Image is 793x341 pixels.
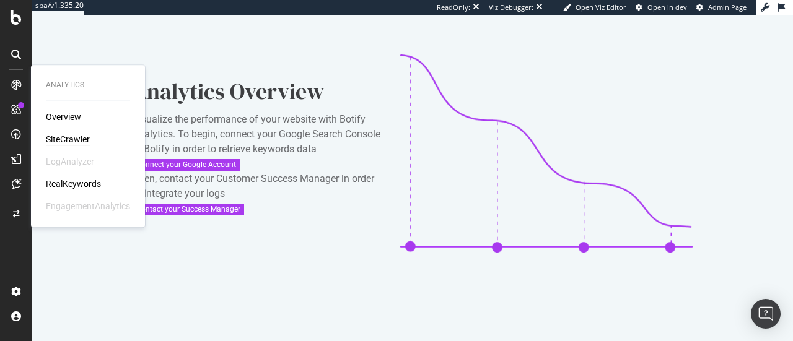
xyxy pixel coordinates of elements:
span: Admin Page [708,2,747,12]
div: ReadOnly: [437,2,470,12]
div: Then, contact your Customer Success Manager in order to integrate your logs [133,171,380,201]
a: Open in dev [636,2,687,12]
div: Contact your Success Manager [136,204,240,215]
div: Connect your Google Account [136,160,236,170]
a: RealKeywords [46,178,101,190]
div: Visualize the performance of your website with Botify Analytics. To begin, connect your Google Se... [133,112,380,157]
a: SiteCrawler [46,133,90,145]
div: Analytics [46,80,130,90]
img: CaL_T18e.png [400,54,693,253]
span: Open in dev [647,2,687,12]
span: Open Viz Editor [576,2,626,12]
button: Contact your Success Manager [133,204,244,215]
div: Analytics Overview [133,76,380,107]
div: Open Intercom Messenger [751,299,781,329]
div: LogAnalyzer [46,155,94,168]
div: EngagementAnalytics [46,200,130,212]
div: Viz Debugger: [489,2,533,12]
a: Admin Page [696,2,747,12]
button: Connect your Google Account [133,159,240,171]
a: Overview [46,111,81,123]
a: Open Viz Editor [563,2,626,12]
